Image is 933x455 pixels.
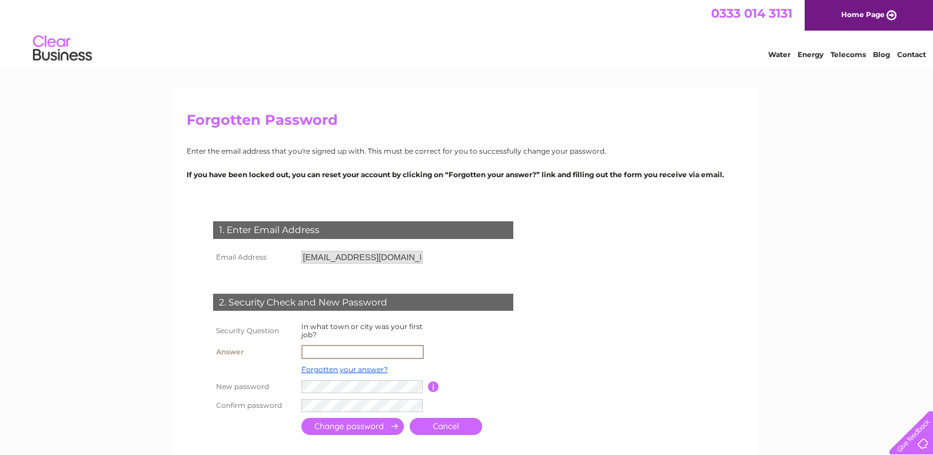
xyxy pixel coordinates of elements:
[187,145,747,157] p: Enter the email address that you're signed up with. This must be correct for you to successfully ...
[873,50,890,59] a: Blog
[301,322,423,339] label: In what town or city was your first job?
[32,31,92,67] img: logo.png
[301,418,404,435] input: Submit
[210,320,298,342] th: Security Question
[213,294,513,311] div: 2. Security Check and New Password
[187,112,747,134] h2: Forgotten Password
[301,365,388,374] a: Forgotten your answer?
[210,396,298,415] th: Confirm password
[798,50,824,59] a: Energy
[213,221,513,239] div: 1. Enter Email Address
[410,418,482,435] a: Cancel
[768,50,791,59] a: Water
[210,377,298,396] th: New password
[189,6,745,57] div: Clear Business is a trading name of Verastar Limited (registered in [GEOGRAPHIC_DATA] No. 3667643...
[210,342,298,362] th: Answer
[210,248,298,267] th: Email Address
[187,169,747,180] p: If you have been locked out, you can reset your account by clicking on “Forgotten your answer?” l...
[897,50,926,59] a: Contact
[831,50,866,59] a: Telecoms
[711,6,792,21] a: 0333 014 3131
[428,381,439,392] input: Information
